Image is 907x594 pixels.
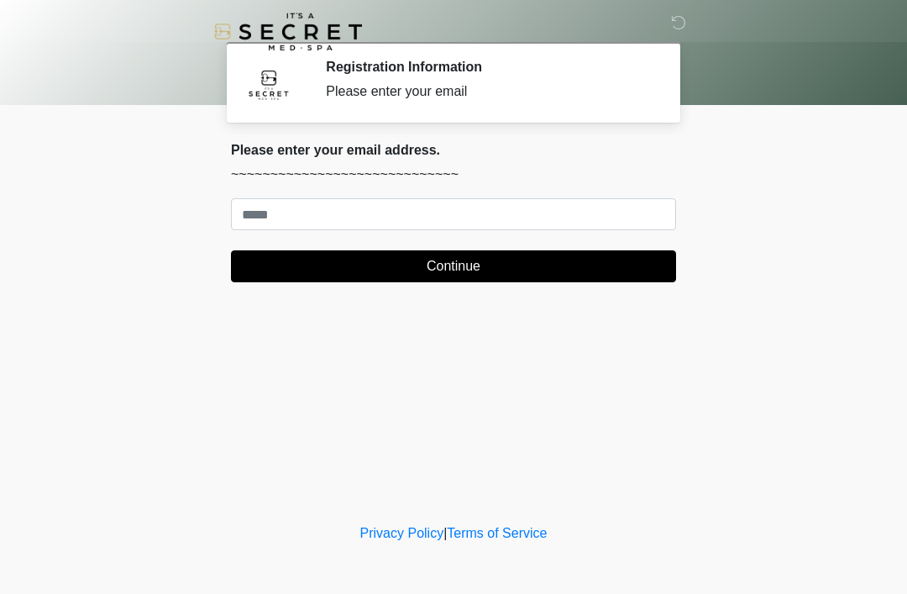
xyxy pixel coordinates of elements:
[231,142,676,158] h2: Please enter your email address.
[231,165,676,185] p: ~~~~~~~~~~~~~~~~~~~~~~~~~~~~~
[360,526,444,540] a: Privacy Policy
[326,81,651,102] div: Please enter your email
[214,13,362,50] img: It's A Secret Med Spa Logo
[244,59,294,109] img: Agent Avatar
[443,526,447,540] a: |
[447,526,547,540] a: Terms of Service
[231,250,676,282] button: Continue
[326,59,651,75] h2: Registration Information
